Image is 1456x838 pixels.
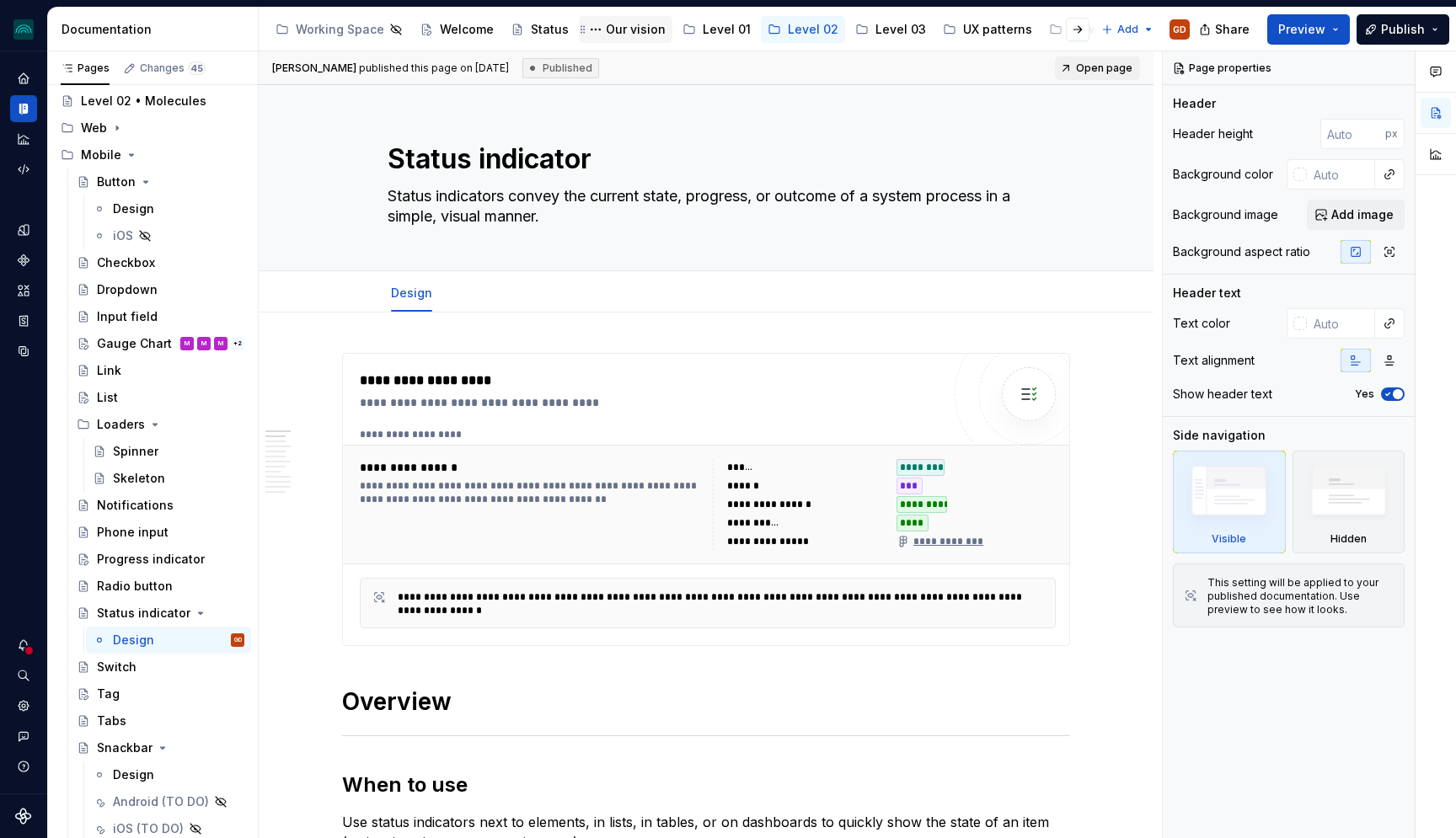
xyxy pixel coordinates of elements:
div: Web [81,120,107,136]
div: Level 01 [703,21,751,38]
div: Background aspect ratio [1173,243,1310,260]
div: Text color [1173,315,1230,332]
button: Add [1096,18,1159,41]
div: Checkbox [97,254,155,271]
div: M [185,335,190,352]
a: Radio button [70,573,251,600]
span: Add image [1331,206,1394,223]
div: M [218,335,223,352]
div: This setting will be applied to your published documentation. Use preview to see how it looks. [1207,576,1394,616]
div: Button [97,173,136,190]
div: Status [531,21,569,38]
div: Status indicator [97,605,190,622]
button: Notifications [10,632,37,659]
div: Analytics [10,125,37,152]
div: Documentation [62,21,251,38]
a: Android (TO DO) [86,788,251,815]
div: Level 02 • Molecules [81,93,206,109]
a: Level 03 [848,16,933,43]
a: Assets [10,277,37,304]
div: Welcome [440,21,494,38]
div: Design [113,632,154,649]
span: Add [1117,23,1138,36]
div: Radio button [97,578,173,595]
a: List [70,384,251,411]
div: Changes [140,61,206,75]
a: Storybook stories [10,307,37,334]
div: Spinner [113,443,158,460]
div: Header height [1173,125,1253,142]
div: Header text [1173,285,1241,302]
div: Home [10,65,37,92]
a: Design [86,761,251,788]
div: Phone input [97,524,169,541]
div: Level 02 [788,21,838,38]
span: Share [1215,21,1250,38]
a: Design [391,286,432,300]
div: UX patterns [963,21,1032,38]
a: iOS [86,222,251,249]
div: Pages [61,61,110,75]
span: [PERSON_NAME] [272,61,356,74]
a: Input field [70,303,251,330]
div: Background color [1173,166,1273,183]
label: Yes [1355,387,1374,401]
a: Level 02 • Molecules [54,88,251,115]
a: Design [86,195,251,222]
button: Contact support [10,723,37,750]
a: UX patterns [936,16,1039,43]
a: Notifications [70,492,251,519]
span: 45 [188,61,206,75]
div: Input field [97,308,158,325]
div: Level 03 [875,21,926,38]
a: Checkbox [70,249,251,276]
div: Background image [1173,206,1278,223]
a: Dropdown [70,276,251,303]
a: Code automation [10,156,37,183]
img: 418c6d47-6da6-4103-8b13-b5999f8989a1.png [13,19,34,40]
textarea: Status indicators convey the current state, progress, or outcome of a system process in a simple,... [384,183,1021,230]
a: Button [70,168,251,195]
div: Hidden [1293,451,1405,553]
button: Search ⌘K [10,662,37,689]
span: Open page [1076,61,1132,75]
a: Progress indicator [70,546,251,573]
svg: Supernova Logo [15,808,32,825]
a: Our vision [579,16,672,43]
div: iOS [113,227,133,244]
div: Snackbar [97,739,153,756]
input: Auto [1320,119,1385,149]
div: Data sources [10,338,37,365]
a: Link [70,357,251,384]
button: Publish [1357,14,1449,45]
div: Working Space [296,21,384,38]
div: + 2 [231,337,244,350]
div: Mobile [54,141,251,168]
textarea: Status indicator [384,139,1021,179]
div: Dropdown [97,281,158,298]
a: Documentation [10,95,37,122]
div: Tabs [97,713,126,729]
div: Android (TO DO) [113,793,209,810]
div: Progress indicator [97,551,205,568]
div: Visible [1173,451,1286,553]
div: Design [384,275,439,310]
a: Settings [10,692,37,719]
div: Header [1173,95,1216,112]
a: Tag [70,681,251,707]
a: Status indicator [70,600,251,627]
button: Add image [1307,200,1405,230]
button: Preview [1267,14,1350,45]
a: Level 01 [676,16,757,43]
input: Auto [1307,308,1375,339]
div: Published [522,58,599,78]
div: Notifications [97,497,174,514]
div: Page tree [269,13,1093,46]
div: Loaders [97,416,145,433]
div: Components [10,247,37,274]
div: Tag [97,686,120,702]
